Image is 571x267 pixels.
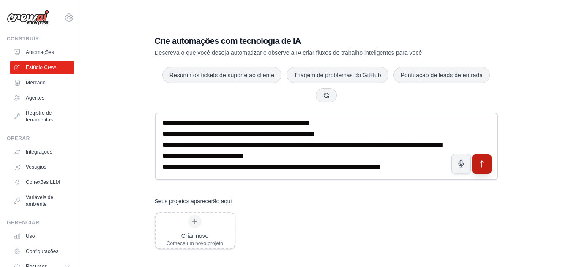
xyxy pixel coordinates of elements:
a: Uso [10,229,74,243]
a: Mercado [10,76,74,89]
a: Automações [10,46,74,59]
a: Registro de ferramentas [10,106,74,127]
font: Vestígios [26,164,46,170]
font: Mercado [26,80,46,86]
font: Uso [26,233,35,239]
font: Crie automações com tecnologia de IA [155,36,301,46]
a: Vestígios [10,160,74,174]
font: Agentes [26,95,44,101]
font: Conexões LLM [26,179,60,185]
button: Triagem de problemas do GitHub [287,67,388,83]
font: Variáveis ​​de ambiente [26,194,53,207]
font: Configurações [26,248,58,254]
a: Configurações [10,245,74,258]
img: Logotipo [7,10,49,26]
font: Construir [7,36,39,42]
a: Conexões LLM [10,175,74,189]
font: Seus projetos aparecerão aqui [155,198,232,205]
a: Variáveis ​​de ambiente [10,191,74,211]
button: Resumir os tickets de suporte ao cliente [162,67,281,83]
font: Resumir os tickets de suporte ao cliente [169,72,274,78]
font: Descreva o que você deseja automatizar e observe a IA criar fluxos de trabalho inteligentes para ... [155,49,422,56]
font: Pontuação de leads de entrada [401,72,483,78]
font: Automações [26,49,54,55]
button: Clique para falar sobre sua ideia de automação [451,154,471,173]
font: Comece um novo projeto [167,240,223,246]
font: Criar novo [181,232,209,239]
iframe: Chat Widget [529,227,571,267]
font: Operar [7,135,30,141]
button: Receba novas sugestões [316,88,337,102]
font: Estúdio Crew [26,65,56,70]
font: Integrações [26,149,52,155]
font: Triagem de problemas do GitHub [294,72,381,78]
button: Pontuação de leads de entrada [393,67,490,83]
a: Estúdio Crew [10,61,74,74]
font: Registro de ferramentas [26,110,53,123]
font: Gerenciar [7,220,39,226]
a: Integrações [10,145,74,159]
a: Agentes [10,91,74,105]
div: Widget de chat [529,227,571,267]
